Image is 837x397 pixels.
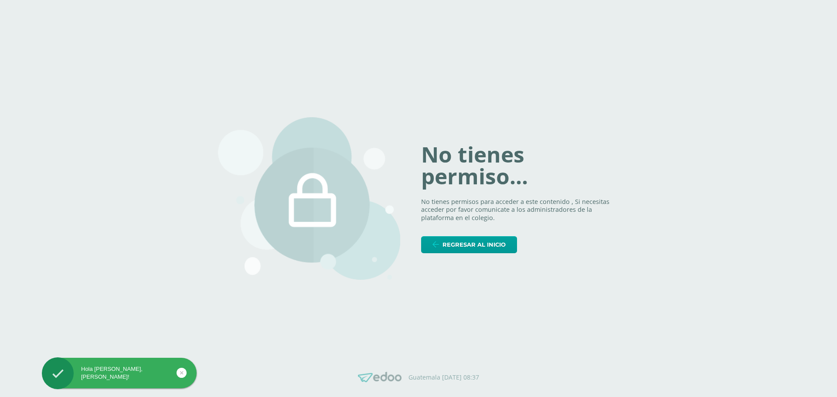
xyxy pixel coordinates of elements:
[421,236,517,253] a: Regresar al inicio
[421,144,619,187] h1: No tienes permiso...
[42,365,197,381] div: Hola [PERSON_NAME], [PERSON_NAME]!
[421,198,619,222] p: No tienes permisos para acceder a este contenido , Si necesitas acceder por favor comunicate a lo...
[358,372,401,383] img: Edoo
[442,237,506,253] span: Regresar al inicio
[218,117,400,280] img: 403.png
[408,373,479,381] p: Guatemala [DATE] 08:37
